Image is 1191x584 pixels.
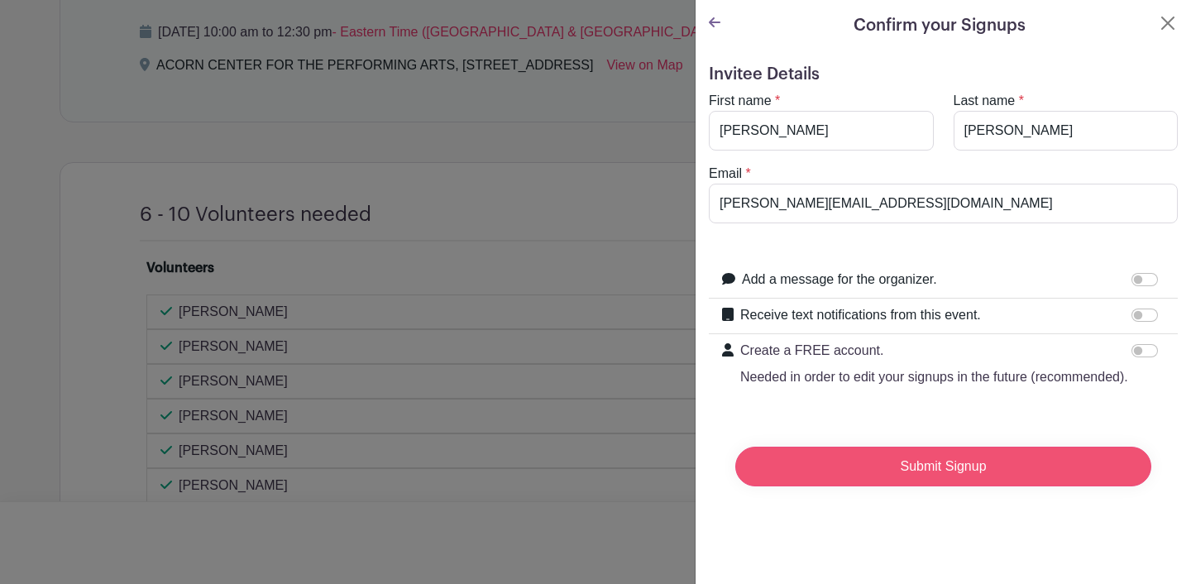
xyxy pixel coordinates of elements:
[854,13,1026,38] h5: Confirm your Signups
[709,91,772,111] label: First name
[742,270,937,290] label: Add a message for the organizer.
[740,305,981,325] label: Receive text notifications from this event.
[740,341,1128,361] p: Create a FREE account.
[709,65,1178,84] h5: Invitee Details
[709,164,742,184] label: Email
[1158,13,1178,33] button: Close
[735,447,1151,486] input: Submit Signup
[740,367,1128,387] p: Needed in order to edit your signups in the future (recommended).
[954,91,1016,111] label: Last name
